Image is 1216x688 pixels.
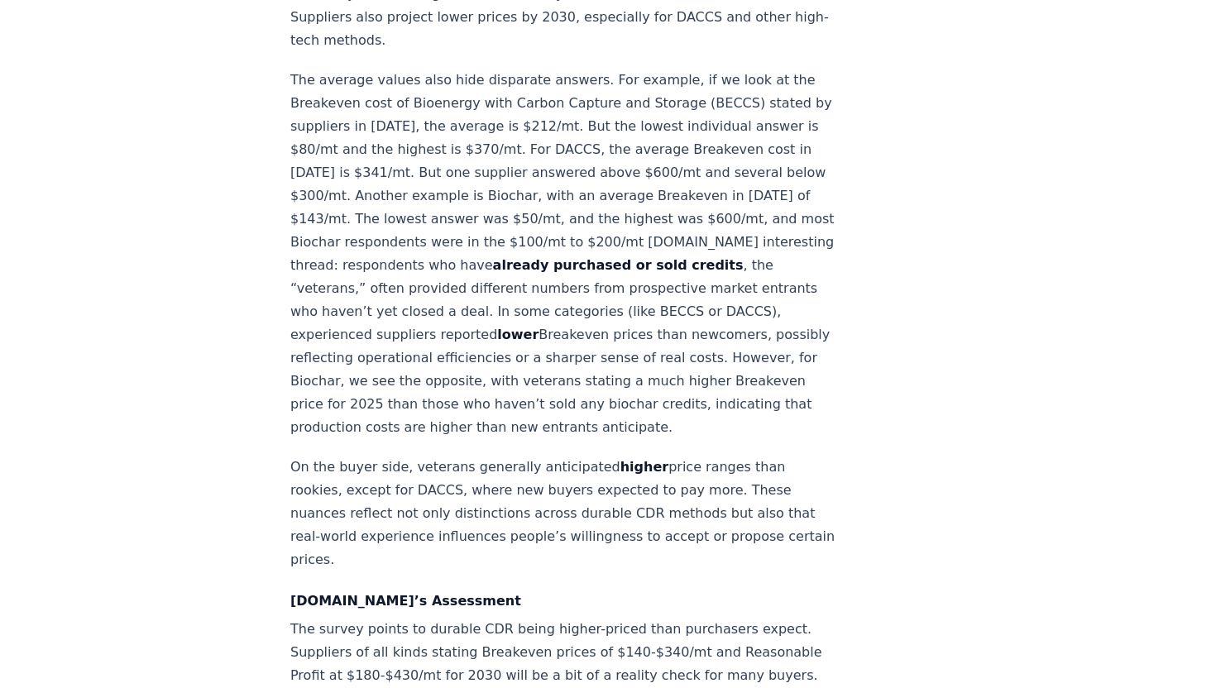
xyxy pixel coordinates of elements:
strong: already purchased or sold credits [493,257,744,273]
strong: [DOMAIN_NAME]’s Assessment [290,593,521,609]
p: On the buyer side, veterans generally anticipated price ranges than rookies, except for DACCS, wh... [290,456,838,571]
strong: higher [620,459,668,475]
p: The average values also hide disparate answers. For example, if we look at the Breakeven cost of ... [290,69,838,439]
strong: lower [497,327,539,342]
